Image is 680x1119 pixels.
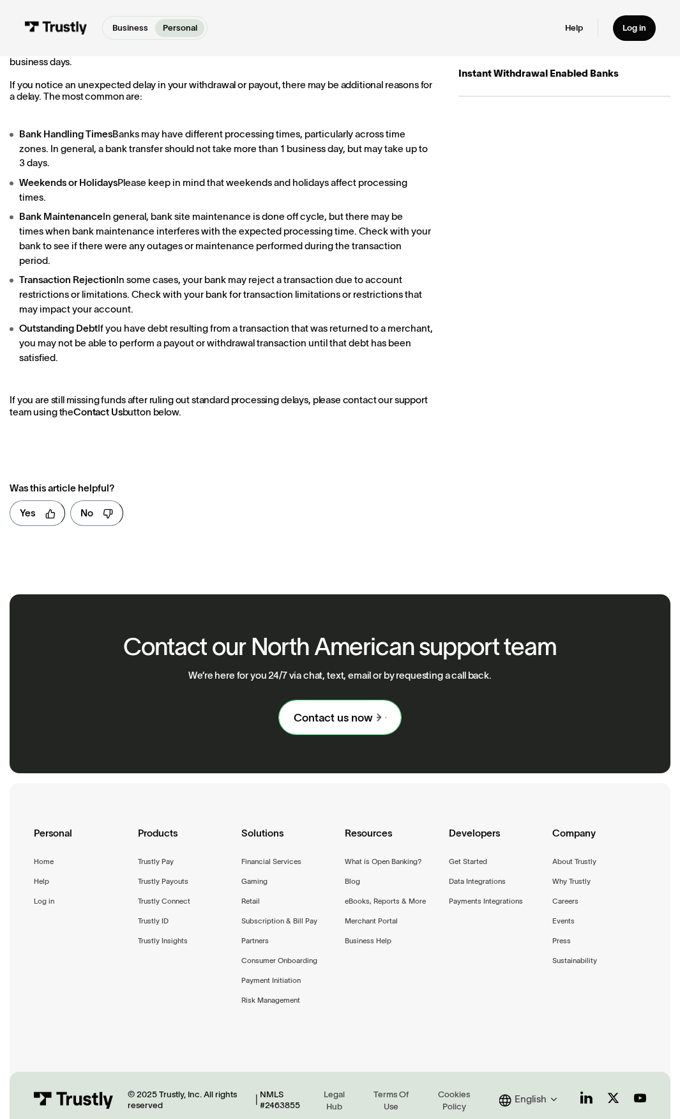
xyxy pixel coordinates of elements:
[241,895,260,908] a: Retail
[565,22,583,33] a: Help
[19,274,116,285] strong: Transaction Rejection
[241,915,317,928] a: Subscription & Bill Pay
[10,500,65,526] a: Yes
[345,895,426,908] a: eBooks, Reports & More
[138,876,188,888] a: Trustly Payouts
[552,955,597,968] a: Sustainability
[613,15,656,41] a: Log in
[34,856,54,868] a: Home
[241,935,269,948] a: Partners
[34,826,127,856] div: Personal
[449,876,506,888] a: Data Integrations
[345,876,360,888] a: Blog
[10,176,434,205] li: Please keep in mind that weekends and holidays affect processing times.
[294,711,372,725] div: Contact us now
[345,856,421,868] a: What is Open Banking?
[112,22,148,35] p: Business
[138,915,169,928] div: Trustly ID
[19,177,117,188] strong: Weekends or Holidays
[241,994,300,1007] a: Risk Management
[241,826,335,856] div: Solutions
[19,211,103,222] strong: Bank Maintenance
[345,935,391,948] a: Business Help
[138,935,188,948] a: Trustly Insights
[80,506,93,521] div: No
[449,826,542,856] div: Developers
[552,826,646,856] div: Company
[449,895,523,908] a: Payments Integrations
[20,506,35,521] div: Yes
[449,856,487,868] div: Get Started
[138,826,231,856] div: Products
[105,19,156,37] a: Business
[552,915,575,928] a: Events
[241,876,268,888] a: Gaming
[552,876,591,888] a: Why Trustly
[123,633,556,660] h2: Contact our North American support team
[10,210,434,268] li: In general, bank site maintenance is done off cycle, but there may be times when bank maintenance...
[128,1089,253,1111] div: © 2025 Trustly, Inc. All rights reserved
[432,1088,476,1113] div: Cookies Policy
[19,323,98,334] strong: Outstanding Debt
[163,22,197,35] p: Personal
[241,856,301,868] a: Financial Services
[34,895,54,908] a: Log in
[255,1093,257,1107] div: |
[320,1088,349,1113] div: Legal Hub
[138,895,190,908] a: Trustly Connect
[10,273,434,316] li: In some cases, your bank may reject a transaction due to account restrictions or limitations. Che...
[515,1092,547,1108] div: English
[34,1092,113,1109] img: Trustly Logo
[371,1088,410,1113] div: Terms Of Use
[10,127,434,171] li: Banks may have different processing times, particularly across time zones. In general, a bank tra...
[458,66,670,81] div: Instant Withdrawal Enabled Banks
[345,915,398,928] a: Merchant Portal
[34,876,49,888] a: Help
[155,19,204,37] a: Personal
[10,33,434,103] p: are virtually instant; whereas, transactions sent using (U.S.) or ([GEOGRAPHIC_DATA]) take 1 to 3...
[73,406,122,417] strong: Contact Us
[70,500,123,526] a: No
[428,1086,480,1114] a: Cookies Policy
[499,1092,561,1108] div: English
[260,1089,316,1111] div: NMLS #2463855
[623,22,646,33] div: Log in
[279,700,401,734] a: Contact us now
[552,935,571,948] a: Press
[552,895,578,908] a: Careers
[552,856,596,868] a: About Trustly
[10,321,434,365] li: If you have debt resulting from a transaction that was returned to a merchant, you may not be abl...
[345,826,438,856] div: Resources
[316,1086,353,1114] a: Legal Hub
[10,481,437,496] div: Was this article helpful?
[241,955,317,968] a: Consumer Onboarding
[138,856,174,868] a: Trustly Pay
[19,128,112,139] strong: Bank Handling Times
[24,21,87,35] img: Trustly Logo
